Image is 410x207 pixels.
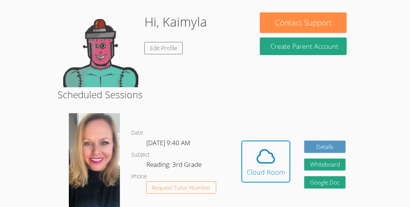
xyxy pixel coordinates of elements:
a: Details [304,141,346,153]
dt: Subject [131,150,150,160]
dd: Reading: 3rd Grade [146,159,203,172]
h2: Scheduled Sessions [58,87,353,102]
h1: Hi, Kaimyla [144,12,207,31]
button: Contact Support [260,12,346,33]
a: Edit Profile [144,42,183,54]
button: Create Parent Account [260,37,346,55]
div: Cloud Room [247,167,285,177]
span: Request Tutor Number [152,185,211,190]
span: [DATE] 9:40 AM [146,138,190,147]
dt: Phone [131,172,147,181]
button: Whiteboard [304,159,346,171]
button: Cloud Room [241,141,290,183]
button: Request Tutor Number [146,181,217,194]
img: default.png [63,12,138,87]
a: Google Doc [304,176,346,189]
dt: Date [131,128,143,138]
